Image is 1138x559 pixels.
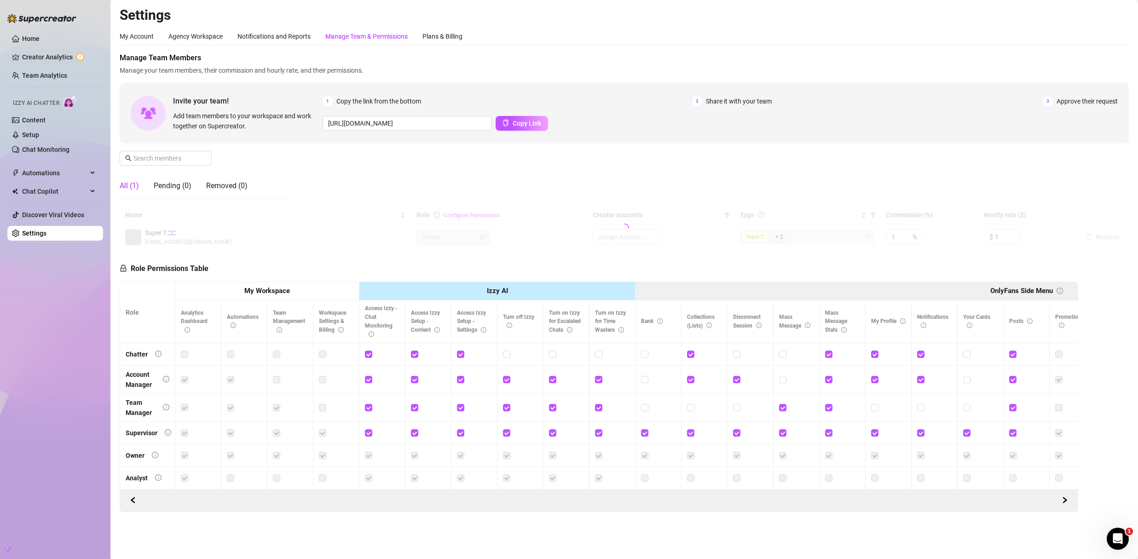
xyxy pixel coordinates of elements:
span: Izzy AI Chatter [13,99,59,108]
a: Settings [22,230,46,237]
span: Share it with your team [706,96,772,106]
span: search [125,155,132,161]
span: Turn off Izzy [503,314,534,329]
span: info-circle [921,323,926,328]
span: info-circle [900,318,906,324]
a: Setup [22,131,39,138]
span: Copy the link from the bottom [336,96,421,106]
th: Role [120,282,175,343]
div: All (1) [120,180,139,191]
input: Search members [133,153,199,163]
span: info-circle [481,327,486,333]
a: Content [22,116,46,124]
span: info-circle [231,323,236,328]
span: Analytics Dashboard [181,310,208,334]
span: Manage your team members, their commission and hourly rate, and their permissions. [120,65,1129,75]
span: Automations [227,314,259,329]
span: Approve their request [1057,96,1118,106]
span: Notifications [917,314,948,329]
strong: OnlyFans Side Menu [990,287,1053,295]
span: Manage Team Members [120,52,1129,63]
span: Access Izzy Setup - Settings [457,310,486,334]
h2: Settings [120,6,1129,24]
span: info-circle [338,327,344,333]
span: Access Izzy - Chat Monitoring [365,305,398,338]
a: Chat Monitoring [22,146,69,153]
span: Access Izzy Setup - Content [411,310,440,334]
span: Copy Link [513,120,541,127]
span: info-circle [841,327,847,333]
span: Collections (Lists) [687,314,715,329]
div: Agency Workspace [168,31,223,41]
span: Mass Message [779,314,810,329]
span: left [130,497,136,503]
span: info-circle [967,323,972,328]
span: Chat Copilot [22,184,87,199]
div: Analyst [126,473,148,483]
span: info-circle [1027,318,1033,324]
div: Owner [126,450,144,461]
strong: Izzy AI [487,287,508,295]
button: Copy Link [496,116,548,131]
span: 1 [1126,528,1133,535]
iframe: Intercom live chat [1107,528,1129,550]
span: info-circle [567,327,572,333]
span: copy [503,120,509,126]
div: Team Manager [126,398,156,418]
span: 3 [1043,96,1053,106]
div: Plans & Billing [422,31,462,41]
span: My Profile [871,318,906,324]
span: info-circle [152,452,158,458]
div: My Account [120,31,154,41]
span: 1 [323,96,333,106]
span: Disconnect Session [733,314,762,329]
img: AI Chatter [63,95,77,109]
span: Team Management [273,310,305,334]
span: info-circle [1059,323,1064,328]
span: Add team members to your workspace and work together on Supercreator. [173,111,319,131]
span: build [5,546,11,553]
a: Discover Viral Videos [22,211,84,219]
span: info-circle [1057,288,1063,294]
button: Scroll Forward [126,493,140,508]
span: Posts [1009,318,1033,324]
button: Scroll Backward [1057,493,1072,508]
a: Team Analytics [22,72,67,79]
span: Automations [22,166,87,180]
span: info-circle [163,404,169,410]
span: Mass Message Stats [825,310,847,334]
div: Account Manager [126,369,156,390]
span: info-circle [185,327,190,333]
span: Turn on Izzy for Escalated Chats [549,310,581,334]
span: info-circle [165,429,171,436]
span: info-circle [277,327,282,333]
span: 2 [692,96,702,106]
span: lock [120,265,127,272]
a: Home [22,35,40,42]
span: loading [620,224,629,233]
span: thunderbolt [12,169,19,177]
span: Workspace Settings & Billing [319,310,346,334]
span: info-circle [434,327,440,333]
div: Supervisor [126,428,157,438]
div: Manage Team & Permissions [325,31,408,41]
span: info-circle [155,474,162,481]
span: Invite your team! [173,95,323,107]
span: right [1062,497,1068,503]
span: Bank [641,318,663,324]
img: Chat Copilot [12,188,18,195]
span: info-circle [618,327,624,333]
span: info-circle [706,323,712,328]
img: logo-BBDzfeDw.svg [7,14,76,23]
h5: Role Permissions Table [120,263,208,274]
div: Notifications and Reports [237,31,311,41]
span: Turn on Izzy for Time Wasters [595,310,626,334]
span: info-circle [507,323,512,328]
strong: My Workspace [244,287,290,295]
div: Removed (0) [206,180,248,191]
span: Your Cards [963,314,990,329]
span: info-circle [657,318,663,324]
span: info-circle [369,331,374,337]
a: Creator Analytics exclamation-circle [22,50,96,64]
span: Promotions [1055,314,1084,329]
